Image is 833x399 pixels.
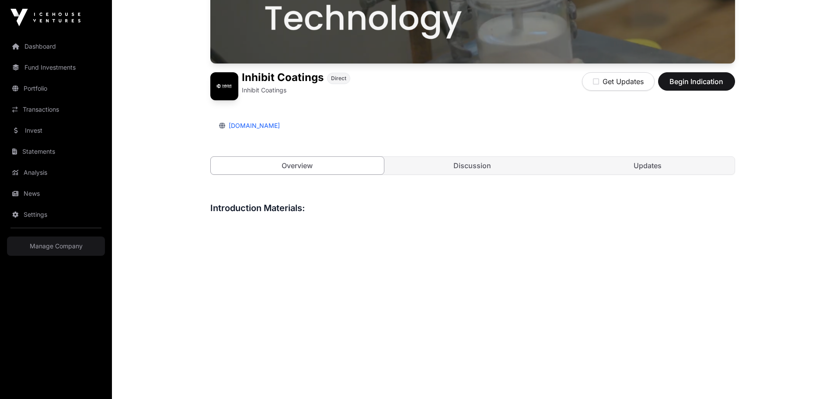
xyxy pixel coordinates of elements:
[582,72,655,91] button: Get Updates
[7,163,105,182] a: Analysis
[7,121,105,140] a: Invest
[7,79,105,98] a: Portfolio
[210,156,385,175] a: Overview
[669,76,724,87] span: Begin Indication
[7,205,105,224] a: Settings
[242,72,324,84] h1: Inhibit Coatings
[789,357,833,399] iframe: Chat Widget
[331,75,346,82] span: Direct
[225,122,280,129] a: [DOMAIN_NAME]
[211,157,735,174] nav: Tabs
[10,9,80,26] img: Icehouse Ventures Logo
[210,201,735,215] h3: Introduction Materials:
[7,100,105,119] a: Transactions
[7,184,105,203] a: News
[210,72,238,100] img: Inhibit Coatings
[7,37,105,56] a: Dashboard
[386,157,559,174] a: Discussion
[658,72,735,91] button: Begin Indication
[7,142,105,161] a: Statements
[7,58,105,77] a: Fund Investments
[561,157,735,174] a: Updates
[658,81,735,90] a: Begin Indication
[242,86,286,95] p: Inhibit Coatings
[7,237,105,256] a: Manage Company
